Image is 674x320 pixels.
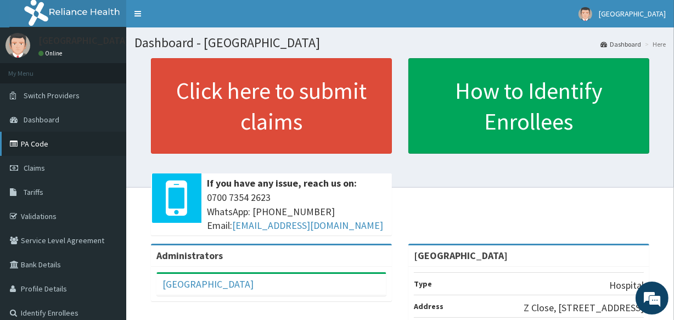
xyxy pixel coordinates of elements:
[408,58,649,154] a: How to Identify Enrollees
[642,40,666,49] li: Here
[162,278,254,290] a: [GEOGRAPHIC_DATA]
[207,190,386,233] span: 0700 7354 2623 WhatsApp: [PHONE_NUMBER] Email:
[578,7,592,21] img: User Image
[609,278,644,293] p: Hospital
[414,301,443,311] b: Address
[5,33,30,58] img: User Image
[524,301,644,315] p: Z Close, [STREET_ADDRESS]
[232,219,383,232] a: [EMAIL_ADDRESS][DOMAIN_NAME]
[600,40,641,49] a: Dashboard
[24,115,59,125] span: Dashboard
[24,163,45,173] span: Claims
[151,58,392,154] a: Click here to submit claims
[134,36,666,50] h1: Dashboard - [GEOGRAPHIC_DATA]
[599,9,666,19] span: [GEOGRAPHIC_DATA]
[38,49,65,57] a: Online
[414,279,432,289] b: Type
[207,177,357,189] b: If you have any issue, reach us on:
[24,91,80,100] span: Switch Providers
[38,36,129,46] p: [GEOGRAPHIC_DATA]
[414,249,508,262] strong: [GEOGRAPHIC_DATA]
[24,187,43,197] span: Tariffs
[156,249,223,262] b: Administrators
